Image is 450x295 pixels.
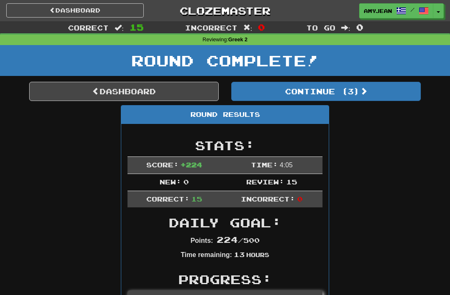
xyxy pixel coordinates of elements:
span: 4 : 0 5 [280,161,292,169]
span: To go [306,23,335,32]
span: : [341,24,350,31]
span: 15 [130,22,144,32]
span: / 500 [217,236,260,244]
span: : [115,24,124,31]
div: Round Results [121,106,329,124]
span: 0 [356,22,363,32]
strong: Greek 2 [228,37,247,43]
h1: Round Complete! [3,52,447,69]
span: Incorrect: [241,195,295,203]
span: 0 [297,195,302,203]
span: Correct: [146,195,190,203]
span: 15 [286,178,297,186]
span: + 224 [180,161,202,169]
h2: Progress: [127,272,322,286]
span: Correct [68,23,109,32]
span: Review: [246,178,284,186]
span: 15 [191,195,202,203]
a: Clozemaster [156,3,294,18]
small: Hours [246,251,269,258]
span: Score: [146,161,179,169]
span: / [410,7,415,13]
h2: Daily Goal: [127,216,322,229]
button: Continue (3) [231,82,421,101]
strong: Points: [190,237,213,244]
span: 0 [183,178,189,186]
span: Incorrect [185,23,237,32]
span: New: [160,178,181,186]
h2: Stats: [127,139,322,152]
span: : [243,24,252,31]
span: 0 [258,22,265,32]
strong: Time remaining: [181,251,232,258]
a: AmyJean / [359,3,433,18]
a: Dashboard [6,3,144,18]
a: Dashboard [29,82,219,101]
span: AmyJean [364,7,392,15]
span: 13 [234,250,245,258]
span: Time: [251,161,278,169]
span: 224 [217,234,238,245]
